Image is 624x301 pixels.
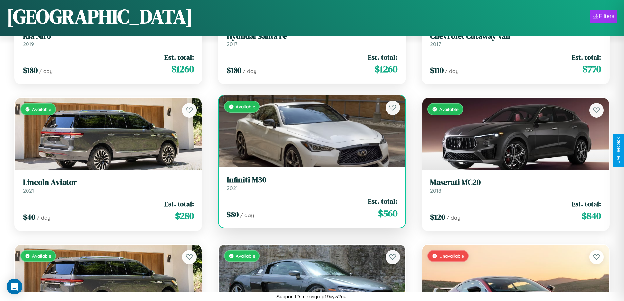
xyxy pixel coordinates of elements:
[240,212,254,218] span: / day
[368,52,397,62] span: Est. total:
[227,41,237,47] span: 2017
[227,175,398,185] h3: Infiniti M30
[375,63,397,76] span: $ 1260
[236,104,255,109] span: Available
[164,199,194,209] span: Est. total:
[7,279,22,294] div: Open Intercom Messenger
[236,253,255,259] span: Available
[582,209,601,222] span: $ 840
[439,253,464,259] span: Unavailable
[23,187,34,194] span: 2021
[171,63,194,76] span: $ 1260
[445,68,459,74] span: / day
[446,215,460,221] span: / day
[39,68,53,74] span: / day
[572,52,601,62] span: Est. total:
[23,178,194,194] a: Lincoln Aviator2021
[590,10,617,23] button: Filters
[572,199,601,209] span: Est. total:
[599,13,614,20] div: Filters
[430,65,444,76] span: $ 110
[32,106,51,112] span: Available
[23,31,194,47] a: Kia Niro2019
[23,41,34,47] span: 2019
[227,185,238,191] span: 2021
[368,197,397,206] span: Est. total:
[430,187,441,194] span: 2018
[430,41,441,47] span: 2017
[227,175,398,191] a: Infiniti M302021
[227,31,398,47] a: Hyundai Santa Fe2017
[164,52,194,62] span: Est. total:
[378,207,397,220] span: $ 560
[32,253,51,259] span: Available
[430,212,445,222] span: $ 120
[7,3,193,30] h1: [GEOGRAPHIC_DATA]
[227,65,241,76] span: $ 180
[175,209,194,222] span: $ 280
[430,31,601,47] a: Chevrolet Cutaway Van2017
[276,292,348,301] p: Support ID: mexeiqrop19xyw2gal
[23,212,35,222] span: $ 40
[439,106,459,112] span: Available
[616,137,621,164] div: Give Feedback
[23,178,194,187] h3: Lincoln Aviator
[227,209,239,220] span: $ 80
[23,65,38,76] span: $ 180
[37,215,50,221] span: / day
[582,63,601,76] span: $ 770
[430,178,601,187] h3: Maserati MC20
[243,68,256,74] span: / day
[430,178,601,194] a: Maserati MC202018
